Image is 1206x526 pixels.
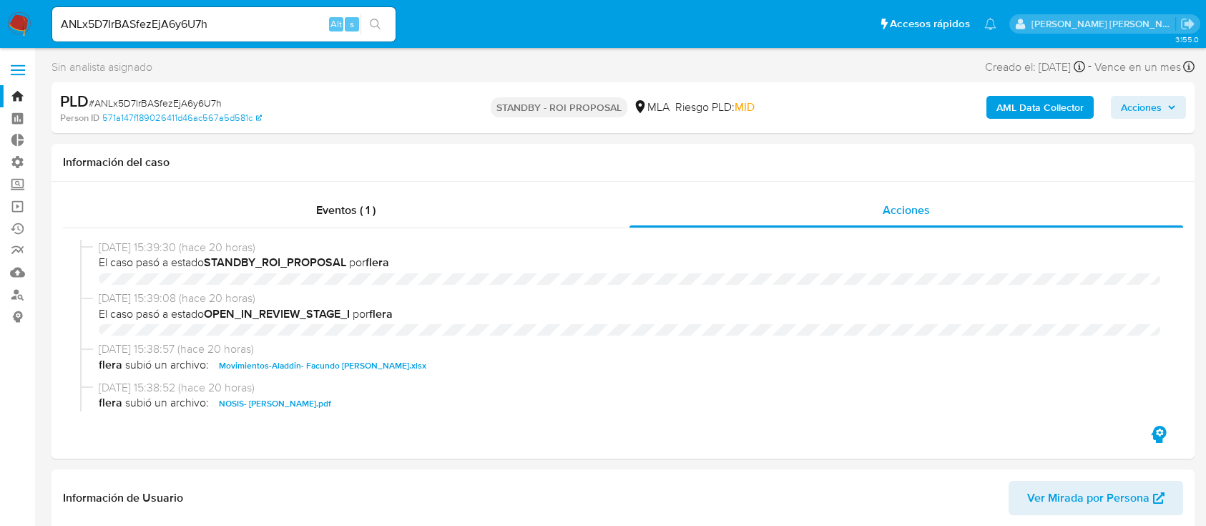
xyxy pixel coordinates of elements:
b: AML Data Collector [996,96,1084,119]
span: MID [735,99,755,115]
p: emmanuel.vitiello@mercadolibre.com [1031,17,1176,31]
b: flera [366,254,389,271]
span: Vence en un mes [1094,59,1181,75]
b: flera [99,357,122,374]
button: AML Data Collector [986,96,1094,119]
span: - [1088,57,1092,77]
a: Notificaciones [984,18,996,30]
span: Acciones [883,202,930,218]
span: NOSIS- [PERSON_NAME].pdf [219,395,331,412]
span: Sin analista asignado [52,59,152,75]
span: El caso pasó a estado por [99,255,1160,271]
p: STANDBY - ROI PROPOSAL [491,97,627,117]
b: flera [369,306,393,322]
span: [DATE] 15:38:52 (hace 20 horas) [99,380,1160,396]
button: Ver Mirada por Persona [1009,481,1183,515]
span: Eventos ( 1 ) [316,202,376,218]
span: s [350,17,354,31]
span: Alt [330,17,342,31]
span: Accesos rápidos [890,16,970,31]
a: Salir [1180,16,1195,31]
input: Buscar usuario o caso... [52,15,396,34]
b: flera [99,395,122,412]
span: Ver Mirada por Persona [1027,481,1149,515]
span: [DATE] 15:39:30 (hace 20 horas) [99,240,1160,255]
h1: Información del caso [63,155,1183,170]
span: [DATE] 15:39:08 (hace 20 horas) [99,291,1160,306]
span: [DATE] 15:38:57 (hace 20 horas) [99,341,1160,357]
div: Creado el: [DATE] [985,57,1085,77]
div: MLA [633,99,670,115]
b: Person ID [60,112,99,125]
b: STANDBY_ROI_PROPOSAL [204,254,346,271]
span: Riesgo PLD: [675,99,755,115]
span: # ANLx5D7IrBASfezEjA6y6U7h [89,96,222,110]
h1: Información de Usuario [63,491,183,505]
a: 571a147f189026411d46ac567a5d581c [102,112,262,125]
span: Movimientos-Aladdin- Facundo [PERSON_NAME].xlsx [219,357,426,374]
span: El caso pasó a estado por [99,306,1160,322]
button: search-icon [361,14,390,34]
span: subió un archivo: [125,395,209,412]
span: subió un archivo: [125,357,209,374]
b: OPEN_IN_REVIEW_STAGE_I [204,306,350,322]
button: Movimientos-Aladdin- Facundo [PERSON_NAME].xlsx [212,357,433,374]
span: Acciones [1121,96,1162,119]
button: Acciones [1111,96,1186,119]
b: PLD [60,89,89,112]
button: NOSIS- [PERSON_NAME].pdf [212,395,338,412]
